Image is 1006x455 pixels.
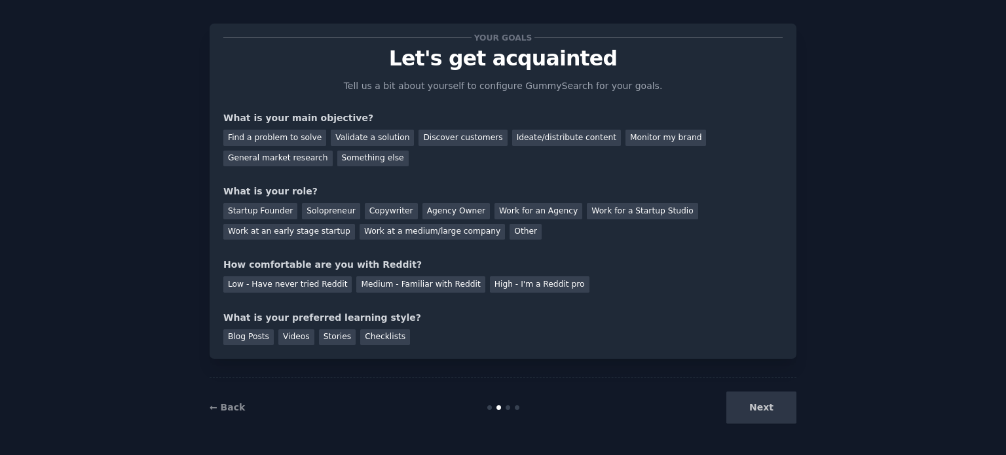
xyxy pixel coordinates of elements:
[490,276,589,293] div: High - I'm a Reddit pro
[356,276,485,293] div: Medium - Familiar with Reddit
[223,203,297,219] div: Startup Founder
[302,203,360,219] div: Solopreneur
[360,224,505,240] div: Work at a medium/large company
[223,47,783,70] p: Let's get acquainted
[472,31,534,45] span: Your goals
[278,329,314,346] div: Videos
[223,151,333,167] div: General market research
[210,402,245,412] a: ← Back
[510,224,542,240] div: Other
[419,130,507,146] div: Discover customers
[587,203,698,219] div: Work for a Startup Studio
[223,111,783,125] div: What is your main objective?
[331,130,414,146] div: Validate a solution
[494,203,582,219] div: Work for an Agency
[223,329,274,346] div: Blog Posts
[625,130,706,146] div: Monitor my brand
[223,276,352,293] div: Low - Have never tried Reddit
[360,329,410,346] div: Checklists
[223,130,326,146] div: Find a problem to solve
[223,185,783,198] div: What is your role?
[512,130,621,146] div: Ideate/distribute content
[223,311,783,325] div: What is your preferred learning style?
[337,151,409,167] div: Something else
[319,329,356,346] div: Stories
[422,203,490,219] div: Agency Owner
[223,258,783,272] div: How comfortable are you with Reddit?
[223,224,355,240] div: Work at an early stage startup
[365,203,418,219] div: Copywriter
[338,79,668,93] p: Tell us a bit about yourself to configure GummySearch for your goals.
